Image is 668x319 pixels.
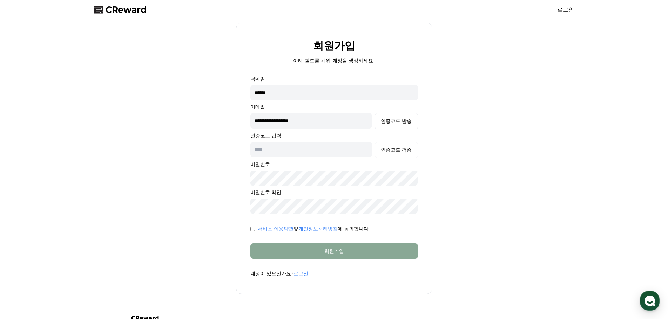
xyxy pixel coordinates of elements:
[46,222,90,240] a: 대화
[293,57,375,64] p: 아래 필드를 채워 계정을 생성하세요.
[375,142,418,158] button: 인증코드 검증
[375,113,418,129] button: 인증코드 발송
[250,243,418,259] button: 회원가입
[90,222,135,240] a: 설정
[108,233,117,238] span: 설정
[2,222,46,240] a: 홈
[250,75,418,82] p: 닉네임
[313,40,355,51] h2: 회원가입
[381,146,412,153] div: 인증코드 검증
[22,233,26,238] span: 홈
[250,189,418,196] p: 비밀번호 확인
[250,103,418,110] p: 이메일
[298,226,338,231] a: 개인정보처리방침
[258,225,370,232] p: 및 에 동의합니다.
[94,4,147,15] a: CReward
[250,270,418,277] p: 계정이 있으신가요?
[557,6,574,14] a: 로그인
[250,161,418,168] p: 비밀번호
[258,226,293,231] a: 서비스 이용약관
[381,118,412,125] div: 인증코드 발송
[264,248,404,255] div: 회원가입
[250,132,418,139] p: 인증코드 입력
[106,4,147,15] span: CReward
[64,233,73,238] span: 대화
[293,271,308,276] a: 로그인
